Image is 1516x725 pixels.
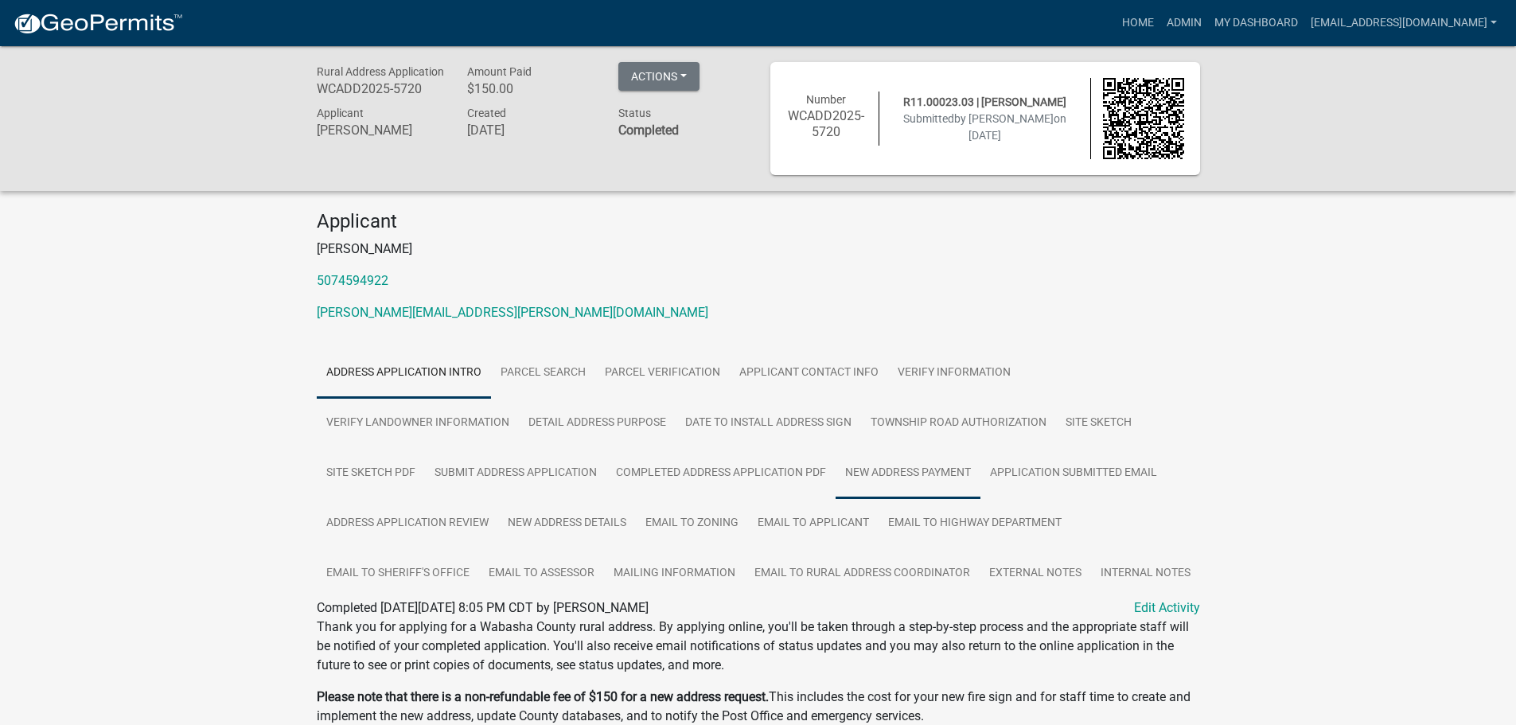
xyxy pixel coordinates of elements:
a: Verify Information [888,348,1020,399]
span: by [PERSON_NAME] [954,112,1054,125]
span: Completed [DATE][DATE] 8:05 PM CDT by [PERSON_NAME] [317,600,649,615]
a: Edit Activity [1134,598,1200,618]
button: Actions [618,62,700,91]
a: Application Submitted Email [980,448,1167,499]
span: Amount Paid [467,65,532,78]
a: Applicant Contact Info [730,348,888,399]
a: Parcel search [491,348,595,399]
h6: WCADD2025-5720 [786,108,867,138]
span: Applicant [317,107,364,119]
a: Submit Address Application [425,448,606,499]
a: Email to Highway Department [879,498,1071,549]
a: Township Road Authorization [861,398,1056,449]
span: Rural Address Application [317,65,444,78]
a: [EMAIL_ADDRESS][DOMAIN_NAME] [1304,8,1503,38]
h6: $150.00 [467,81,594,96]
a: Address Application Intro [317,348,491,399]
a: Email to Zoning [636,498,748,549]
p: Thank you for applying for a Wabasha County rural address. By applying online, you'll be taken th... [317,618,1200,675]
h6: [PERSON_NAME] [317,123,444,138]
a: Verify Landowner Information [317,398,519,449]
a: New Address Details [498,498,636,549]
strong: Please note that there is a non-refundable fee of $150 for a new address request. [317,689,769,704]
a: [PERSON_NAME][EMAIL_ADDRESS][PERSON_NAME][DOMAIN_NAME] [317,305,708,320]
a: Email to Applicant [748,498,879,549]
h4: Applicant [317,210,1200,233]
a: Parcel Verification [595,348,730,399]
a: Site Sketch PDF [317,448,425,499]
h6: WCADD2025-5720 [317,81,444,96]
span: Submitted on [DATE] [903,112,1066,142]
a: New Address Payment [836,448,980,499]
span: R11.00023.03 | [PERSON_NAME] [903,95,1066,108]
a: Email to Assessor [479,548,604,599]
span: Status [618,107,651,119]
a: Completed Address Application PDF [606,448,836,499]
a: 5074594922 [317,273,388,288]
h6: [DATE] [467,123,594,138]
a: Date to Install Address Sign [676,398,861,449]
a: Email to Sheriff's Office [317,548,479,599]
span: Created [467,107,506,119]
a: Admin [1160,8,1208,38]
a: Internal Notes [1091,548,1200,599]
a: Home [1116,8,1160,38]
a: Email to Rural Address Coordinator [745,548,980,599]
a: Mailing Information [604,548,745,599]
a: Detail Address Purpose [519,398,676,449]
a: Address Application Review [317,498,498,549]
a: External Notes [980,548,1091,599]
strong: Completed [618,123,679,138]
p: [PERSON_NAME] [317,240,1200,259]
a: Site Sketch [1056,398,1141,449]
a: My Dashboard [1208,8,1304,38]
span: Number [806,93,846,106]
img: QR code [1103,78,1184,159]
